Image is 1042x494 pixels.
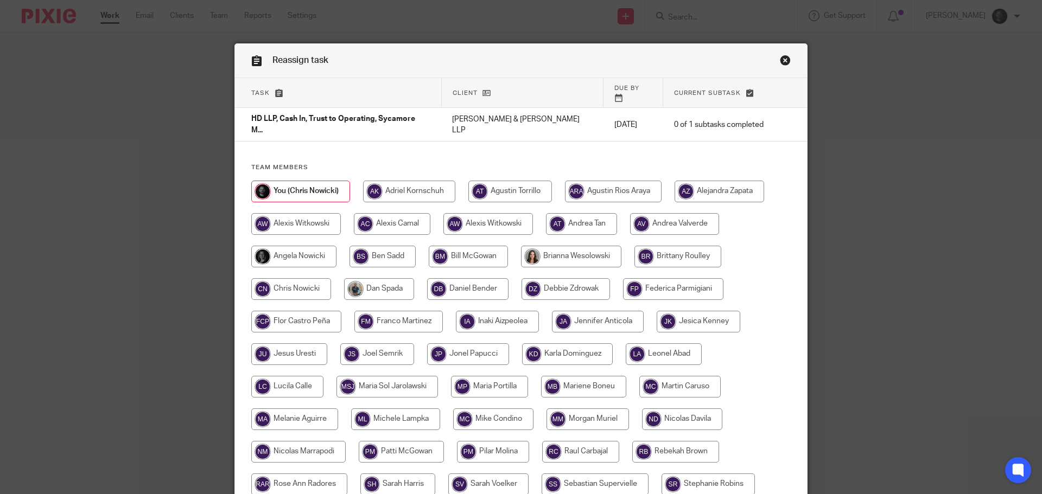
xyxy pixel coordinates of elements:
p: [DATE] [614,119,652,130]
span: Reassign task [272,56,328,65]
td: 0 of 1 subtasks completed [663,108,774,142]
a: Close this dialog window [780,55,791,69]
p: [PERSON_NAME] & [PERSON_NAME] LLP [452,114,592,136]
span: HD LLP, Cash In, Trust to Operating, Sycamore M... [251,116,415,134]
h4: Team members [251,163,791,172]
span: Current subtask [674,90,741,96]
span: Client [453,90,478,96]
span: Task [251,90,270,96]
span: Due by [614,85,639,91]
